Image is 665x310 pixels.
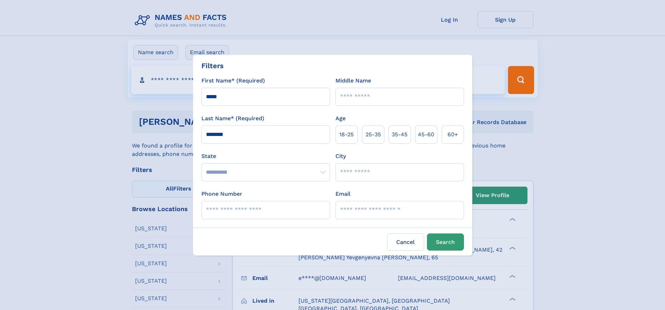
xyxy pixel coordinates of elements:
label: State [201,152,330,160]
label: Phone Number [201,190,242,198]
label: Middle Name [335,77,371,85]
label: Cancel [387,233,424,251]
label: City [335,152,346,160]
span: 18‑25 [339,130,354,139]
label: Age [335,114,346,123]
button: Search [427,233,464,251]
label: Last Name* (Required) [201,114,264,123]
span: 60+ [448,130,458,139]
span: 45‑60 [418,130,434,139]
label: First Name* (Required) [201,77,265,85]
span: 35‑45 [392,130,407,139]
div: Filters [201,60,224,71]
span: 25‑35 [365,130,381,139]
label: Email [335,190,350,198]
